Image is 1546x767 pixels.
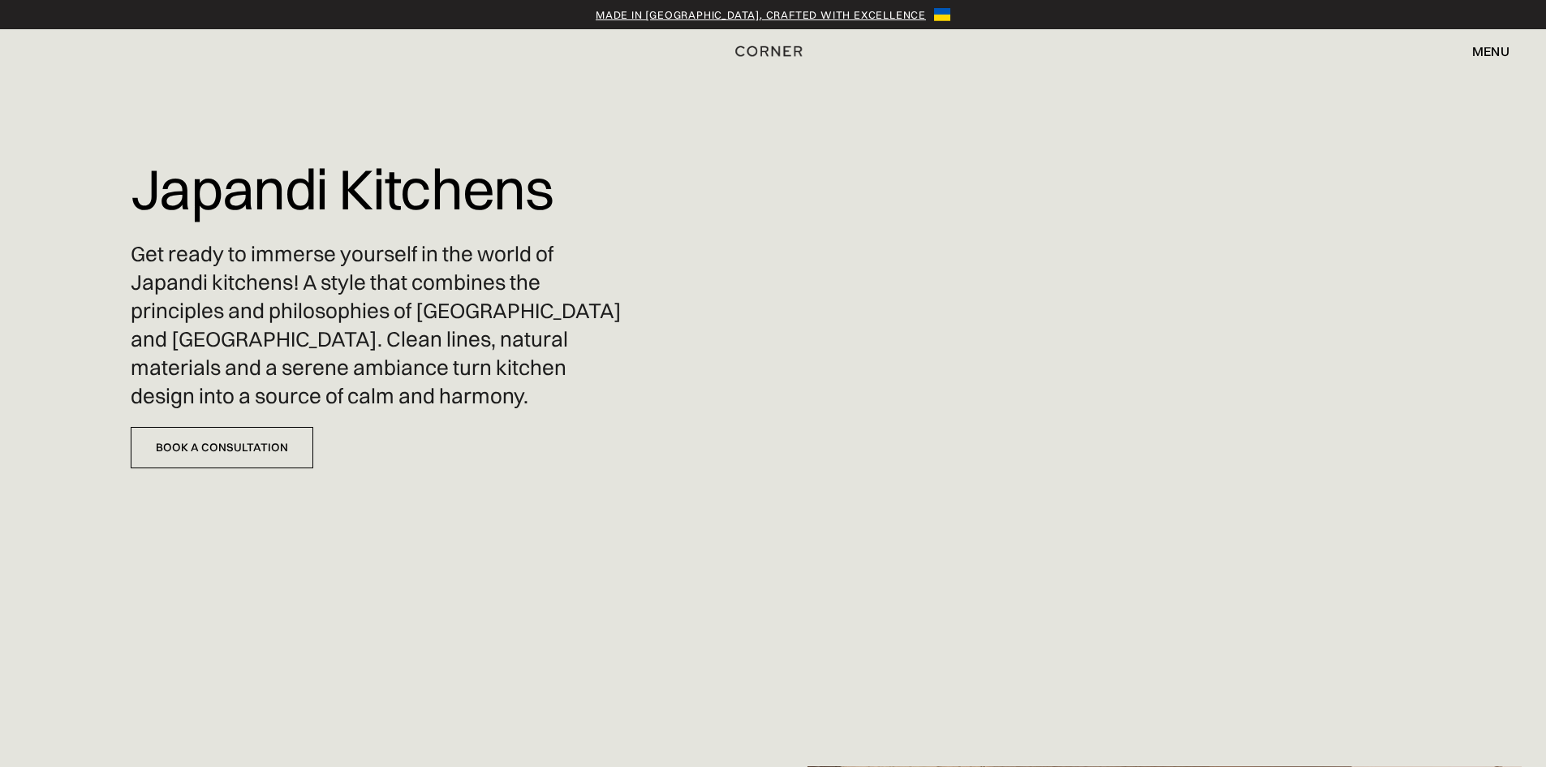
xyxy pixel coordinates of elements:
[131,240,633,412] p: Get ready to immerse yourself in the world of Japandi kitchens! A style that combines the princip...
[716,41,831,62] a: home
[1472,45,1509,58] div: menu
[131,427,313,468] a: Book a Consultation
[596,6,926,23] a: Made in [GEOGRAPHIC_DATA], crafted with excellence
[131,146,553,232] h1: Japandi Kitchens
[1456,37,1509,65] div: menu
